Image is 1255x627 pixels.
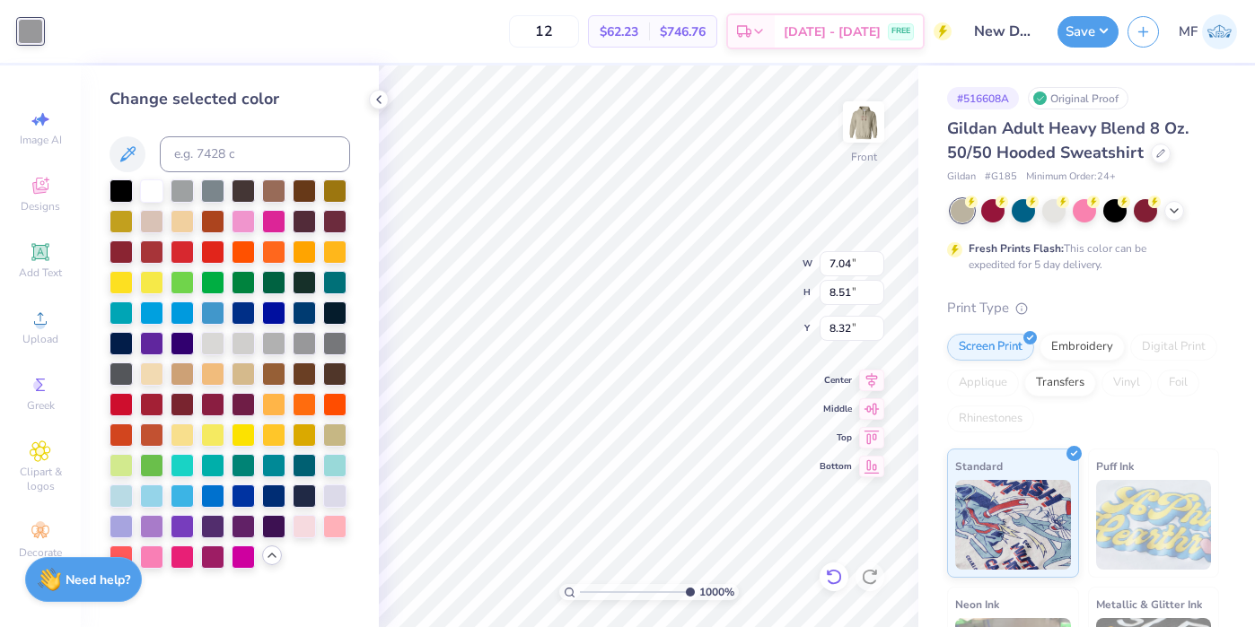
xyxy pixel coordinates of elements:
[969,240,1189,273] div: This color can be expedited for 5 day delivery.
[66,571,130,588] strong: Need help?
[1179,14,1237,49] a: MF
[820,460,852,473] span: Bottom
[1028,87,1128,109] div: Original Proof
[1096,595,1202,614] span: Metallic & Glitter Ink
[820,374,852,387] span: Center
[1202,14,1237,49] img: Mia Fredrick
[1179,22,1198,42] span: MF
[660,22,706,41] span: $746.76
[961,13,1049,49] input: Untitled Design
[820,403,852,415] span: Middle
[969,241,1064,256] strong: Fresh Prints Flash:
[947,87,1019,109] div: # 516608A
[1058,16,1119,48] button: Save
[947,170,976,185] span: Gildan
[947,370,1019,396] div: Applique
[985,170,1017,185] span: # G185
[110,87,350,111] div: Change selected color
[9,465,72,493] span: Clipart & logos
[160,136,350,172] input: e.g. 7428 c
[1040,334,1125,361] div: Embroidery
[947,118,1189,163] span: Gildan Adult Heavy Blend 8 Oz. 50/50 Hooded Sweatshirt
[955,480,1071,570] img: Standard
[1024,370,1096,396] div: Transfers
[699,584,734,600] span: 1000 %
[947,405,1034,432] div: Rhinestones
[1101,370,1152,396] div: Vinyl
[19,545,62,560] span: Decorate
[1096,457,1134,475] span: Puff Ink
[1157,370,1199,396] div: Foil
[891,25,910,38] span: FREE
[1130,334,1217,361] div: Digital Print
[27,398,55,413] span: Greek
[509,15,579,48] input: – –
[1026,170,1116,185] span: Minimum Order: 24 +
[955,595,999,614] span: Neon Ink
[784,22,881,41] span: [DATE] - [DATE]
[947,298,1219,318] div: Print Type
[600,22,638,41] span: $62.23
[846,104,882,140] img: Front
[1096,480,1212,570] img: Puff Ink
[21,199,60,213] span: Designs
[22,332,58,346] span: Upload
[820,431,852,444] span: Top
[19,266,62,280] span: Add Text
[955,457,1003,475] span: Standard
[20,133,62,147] span: Image AI
[947,334,1034,361] div: Screen Print
[851,149,877,165] div: Front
